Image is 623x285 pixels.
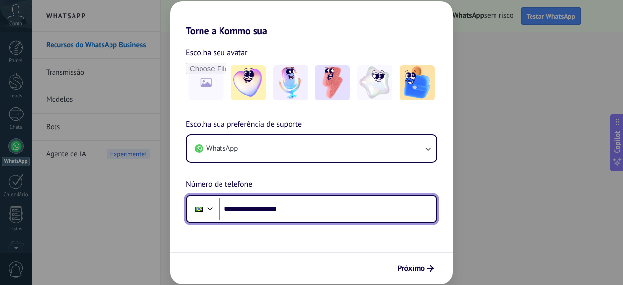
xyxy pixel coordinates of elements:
button: Próximo [393,260,438,277]
h2: Torne a Kommo sua [170,1,453,37]
span: Número de telefone [186,178,252,191]
span: Próximo [397,265,425,272]
span: Escolha seu avatar [186,46,248,59]
span: Escolha sua preferência de suporte [186,118,302,131]
span: WhatsApp [206,144,238,153]
img: -5.jpeg [400,65,435,100]
img: -3.jpeg [315,65,350,100]
img: -2.jpeg [273,65,308,100]
div: Brazil: + 55 [190,199,208,219]
img: -4.jpeg [357,65,392,100]
button: WhatsApp [187,135,436,162]
img: -1.jpeg [231,65,266,100]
